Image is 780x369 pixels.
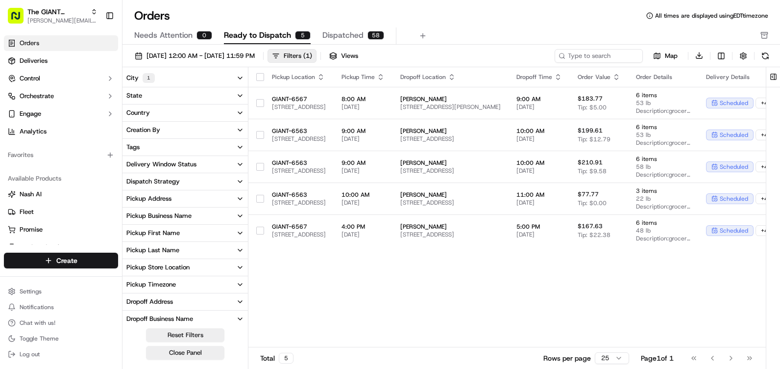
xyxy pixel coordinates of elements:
[196,31,212,40] div: 0
[578,104,607,111] span: Tip: $5.00
[516,231,562,238] span: [DATE]
[93,142,157,152] span: API Documentation
[20,319,55,327] span: Chat with us!
[20,109,41,118] span: Engage
[4,147,118,163] div: Favorites
[122,122,248,138] button: Creation By
[126,211,192,220] div: Pickup Business Name
[122,311,248,327] button: Dropoff Business Name
[341,167,385,175] span: [DATE]
[8,243,114,252] a: Product Catalog
[122,293,248,310] button: Dropoff Address
[122,173,248,190] button: Dispatch Strategy
[720,195,748,203] span: scheduled
[20,335,59,343] span: Toggle Theme
[20,39,39,48] span: Orders
[272,95,326,103] span: GIANT-6567
[516,199,562,207] span: [DATE]
[655,12,768,20] span: All times are displayed using EDT timezone
[8,208,114,216] a: Fleet
[543,353,591,363] p: Rows per page
[122,69,248,87] button: City1
[578,158,603,166] span: $210.91
[272,223,326,231] span: GIANT-6567
[20,303,54,311] span: Notifications
[325,49,363,63] button: Views
[97,166,119,174] span: Pylon
[4,124,118,139] a: Analytics
[400,231,501,238] span: [STREET_ADDRESS]
[27,17,97,25] span: [PERSON_NAME][EMAIL_ADDRESS][PERSON_NAME][DOMAIN_NAME]
[578,190,599,198] span: $77.77
[134,8,170,24] h1: Orders
[126,126,160,134] div: Creation By
[756,130,774,140] div: + 4
[341,127,385,135] span: 9:00 AM
[224,29,291,41] span: Ready to Dispatch
[400,159,501,167] span: [PERSON_NAME]
[4,239,118,255] button: Product Catalog
[516,127,562,135] span: 10:00 AM
[4,106,118,122] button: Engage
[516,191,562,199] span: 11:00 AM
[400,199,501,207] span: [STREET_ADDRESS]
[20,74,40,83] span: Control
[647,50,684,62] button: Map
[126,263,190,272] div: Pickup Store Location
[341,199,385,207] span: [DATE]
[122,208,248,224] button: Pickup Business Name
[126,229,180,237] div: Pickup First Name
[636,187,690,195] span: 3 items
[636,235,690,242] span: Description: grocery bags
[400,103,501,111] span: [STREET_ADDRESS][PERSON_NAME]
[4,332,118,345] button: Toggle Theme
[756,225,774,236] div: + 4
[516,103,562,111] span: [DATE]
[122,139,248,156] button: Tags
[126,297,173,306] div: Dropoff Address
[8,225,114,234] a: Promise
[4,4,101,27] button: The GIANT Company[PERSON_NAME][EMAIL_ADDRESS][PERSON_NAME][DOMAIN_NAME]
[400,95,501,103] span: [PERSON_NAME]
[636,91,690,99] span: 6 items
[636,227,690,235] span: 48 lb
[400,127,501,135] span: [PERSON_NAME]
[4,222,118,237] button: Promise
[4,316,118,330] button: Chat with us!
[636,203,690,211] span: Description: grocery bags
[126,73,155,83] div: City
[20,225,43,234] span: Promise
[20,127,47,136] span: Analytics
[122,242,248,259] button: Pickup Last Name
[516,135,562,143] span: [DATE]
[272,191,326,199] span: GIANT-6563
[341,223,385,231] span: 4:00 PM
[341,191,385,199] span: 10:00 AM
[516,73,562,81] div: Dropoff Time
[578,95,603,103] span: $183.77
[146,346,224,360] button: Close Panel
[33,104,124,111] div: We're available if you need us!
[636,171,690,179] span: Description: grocery bags
[126,91,142,100] div: State
[272,127,326,135] span: GIANT-6563
[25,63,176,74] input: Got a question? Start typing here...
[636,139,690,147] span: Description: grocery bags
[83,143,91,151] div: 💻
[4,71,118,86] button: Control
[284,52,312,60] div: Filters
[56,256,77,265] span: Create
[146,52,255,60] span: [DATE] 12:00 AM - [DATE] 11:59 PM
[4,300,118,314] button: Notifications
[6,138,79,156] a: 📗Knowledge Base
[4,253,118,268] button: Create
[146,328,224,342] button: Reset Filters
[134,29,193,41] span: Needs Attention
[756,193,774,204] div: + 4
[578,73,620,81] div: Order Value
[341,73,385,81] div: Pickup Time
[279,353,293,364] div: 5
[27,7,87,17] span: The GIANT Company
[295,31,311,40] div: 5
[756,98,774,108] div: + 4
